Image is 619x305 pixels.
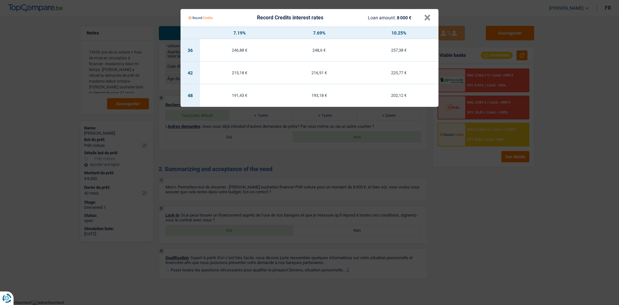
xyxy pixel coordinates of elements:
div: 257,38 € [359,48,438,52]
div: 225,77 € [359,71,438,75]
span: 8 000 € [397,15,411,20]
div: 215,18 € [200,71,280,75]
td: 48 [181,84,200,107]
div: 193,18 € [280,93,359,97]
img: Record Credits [188,12,213,24]
div: Record Credits interest rates [257,15,323,20]
td: 42 [181,62,200,84]
button: × [424,15,431,21]
div: 246,88 € [200,48,280,52]
th: 7.19% [200,27,280,39]
span: Loan amount: [368,15,396,20]
th: 10.25% [359,27,438,39]
div: 202,12 € [359,93,438,97]
td: 36 [181,39,200,62]
div: 216,91 € [280,71,359,75]
div: 191,43 € [200,93,280,97]
div: 248,6 € [280,48,359,52]
th: 7.69% [280,27,359,39]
